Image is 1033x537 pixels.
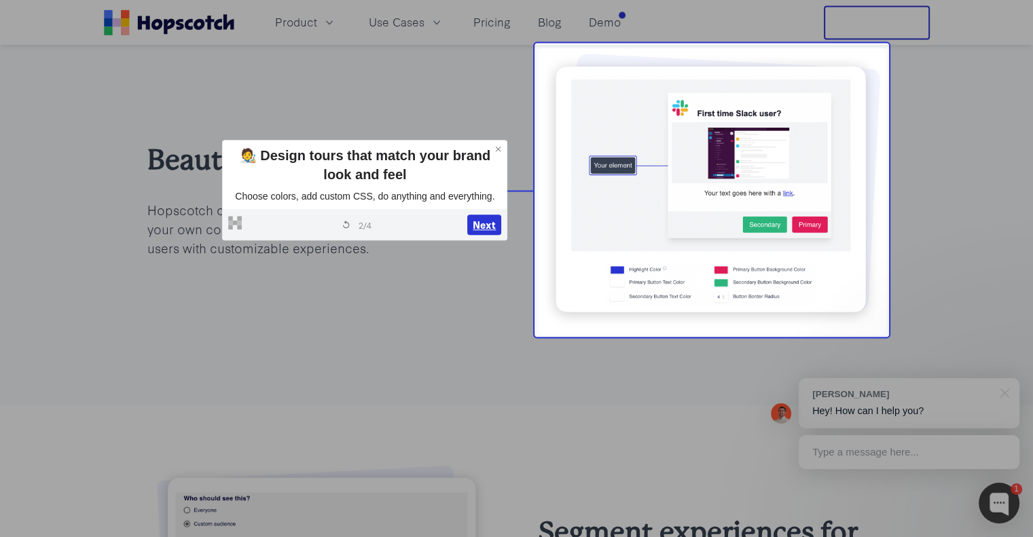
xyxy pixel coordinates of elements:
[583,11,626,33] a: Demo
[824,5,930,39] button: Free Trial
[369,14,424,31] span: Use Cases
[1011,483,1022,495] div: 1
[468,11,516,33] a: Pricing
[228,145,501,183] div: 🧑‍🎨 Design tours that match your brand look and feel
[228,189,501,204] p: Choose colors, add custom CSS, do anything and everything.
[267,11,344,33] button: Product
[771,403,791,424] img: Mark Spera
[359,218,371,230] span: 2 / 4
[532,11,567,33] a: Blog
[275,14,317,31] span: Product
[812,388,992,401] div: [PERSON_NAME]
[147,200,495,257] p: Hopscotch onboarding widgets look like your brand. Use your own colors, images, buttons, and more...
[104,10,234,35] a: Home
[539,48,886,335] img: on brand onboarding tour experiences with hopscotch
[812,404,1006,418] p: Hey! How can I help you?
[361,11,452,33] button: Use Cases
[147,141,495,179] h2: Beautiful designs
[467,215,501,235] button: Next
[799,435,1019,469] div: Type a message here...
